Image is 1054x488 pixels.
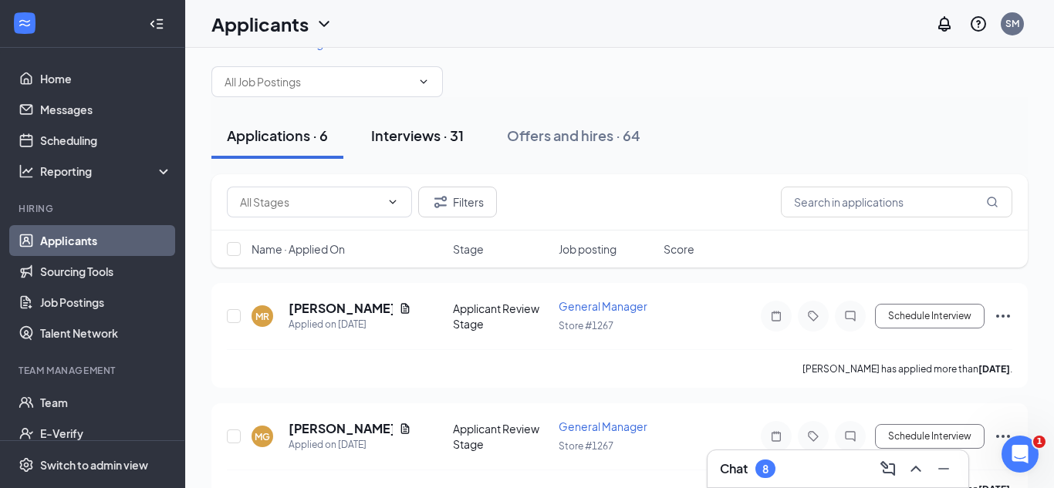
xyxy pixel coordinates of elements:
[934,459,953,478] svg: Minimize
[767,430,785,443] svg: Note
[255,430,270,443] div: MG
[19,202,169,215] div: Hiring
[211,11,309,37] h1: Applicants
[40,287,172,318] a: Job Postings
[841,430,860,443] svg: ChatInactive
[994,427,1012,446] svg: Ellipses
[559,299,647,313] span: General Manager
[418,187,497,217] button: Filter Filters
[841,310,860,322] svg: ChatInactive
[240,194,380,210] input: All Stages
[931,456,956,481] button: Minimize
[399,422,411,435] svg: Document
[417,76,430,88] svg: ChevronDown
[559,241,617,257] span: Job posting
[559,440,613,452] span: Store #1267
[40,94,172,125] a: Messages
[252,241,345,257] span: Name · Applied On
[1033,436,1046,448] span: 1
[879,459,897,478] svg: ComposeMessage
[969,15,988,33] svg: QuestionInfo
[978,363,1010,375] b: [DATE]
[875,424,985,449] button: Schedule Interview
[904,456,928,481] button: ChevronUp
[935,15,954,33] svg: Notifications
[762,463,769,476] div: 8
[986,196,998,208] svg: MagnifyingGlass
[40,125,172,156] a: Scheduling
[802,362,1012,375] p: [PERSON_NAME] has applied more than .
[289,300,393,317] h5: [PERSON_NAME]
[289,420,393,437] h5: [PERSON_NAME]
[876,456,900,481] button: ComposeMessage
[804,310,823,322] svg: Tag
[40,418,172,449] a: E-Verify
[19,364,169,377] div: Team Management
[40,387,172,418] a: Team
[453,241,484,257] span: Stage
[255,310,269,323] div: MR
[315,15,333,33] svg: ChevronDown
[875,304,985,328] button: Schedule Interview
[225,73,411,90] input: All Job Postings
[40,63,172,94] a: Home
[149,16,164,32] svg: Collapse
[40,163,173,179] div: Reporting
[1005,17,1019,30] div: SM
[19,163,34,179] svg: Analysis
[453,301,549,332] div: Applicant Review Stage
[19,457,34,473] svg: Settings
[767,310,785,322] svg: Note
[289,437,411,453] div: Applied on [DATE]
[804,430,823,443] svg: Tag
[399,302,411,315] svg: Document
[40,457,148,473] div: Switch to admin view
[559,419,647,433] span: General Manager
[781,187,1012,217] input: Search in applications
[40,318,172,348] a: Talent Network
[227,126,328,145] div: Applications · 6
[40,225,172,256] a: Applicants
[17,15,32,31] svg: WorkstreamLogo
[664,241,694,257] span: Score
[720,460,748,477] h3: Chat
[371,126,464,145] div: Interviews · 31
[559,320,613,332] span: Store #1267
[994,307,1012,325] svg: Ellipses
[507,126,640,145] div: Offers and hires · 64
[1002,436,1039,473] iframe: Intercom live chat
[40,256,172,287] a: Sourcing Tools
[431,193,450,211] svg: Filter
[387,196,399,208] svg: ChevronDown
[907,459,925,478] svg: ChevronUp
[289,317,411,332] div: Applied on [DATE]
[453,421,549,452] div: Applicant Review Stage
